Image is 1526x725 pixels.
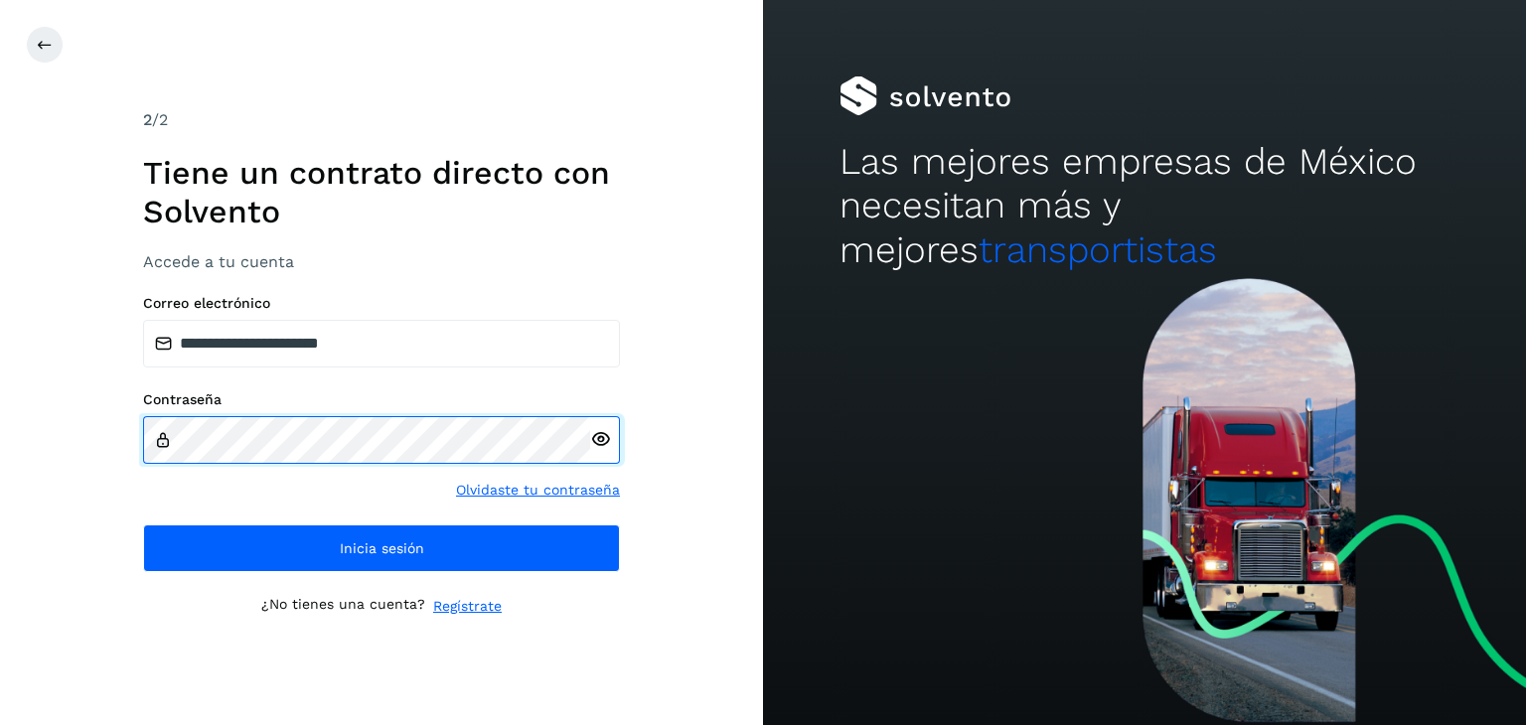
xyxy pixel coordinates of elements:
[979,228,1217,271] span: transportistas
[143,110,152,129] span: 2
[143,108,620,132] div: /2
[143,252,620,271] h3: Accede a tu cuenta
[340,541,424,555] span: Inicia sesión
[433,596,502,617] a: Regístrate
[143,154,620,230] h1: Tiene un contrato directo con Solvento
[143,524,620,572] button: Inicia sesión
[143,295,620,312] label: Correo electrónico
[261,596,425,617] p: ¿No tienes una cuenta?
[143,391,620,408] label: Contraseña
[456,480,620,501] a: Olvidaste tu contraseña
[839,140,1450,272] h2: Las mejores empresas de México necesitan más y mejores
